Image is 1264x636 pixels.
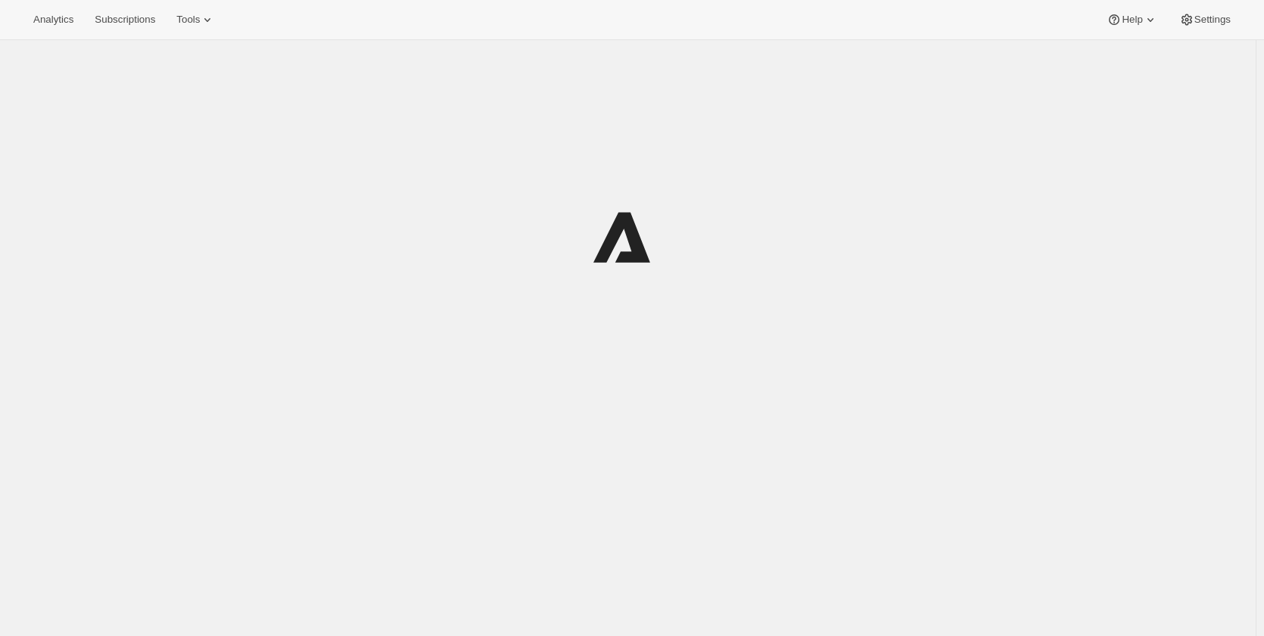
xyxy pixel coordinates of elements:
span: Analytics [33,14,73,26]
span: Help [1122,14,1142,26]
button: Settings [1170,9,1240,30]
button: Subscriptions [86,9,164,30]
span: Subscriptions [95,14,155,26]
span: Settings [1194,14,1231,26]
button: Help [1097,9,1166,30]
button: Tools [167,9,224,30]
button: Analytics [24,9,83,30]
span: Tools [176,14,200,26]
